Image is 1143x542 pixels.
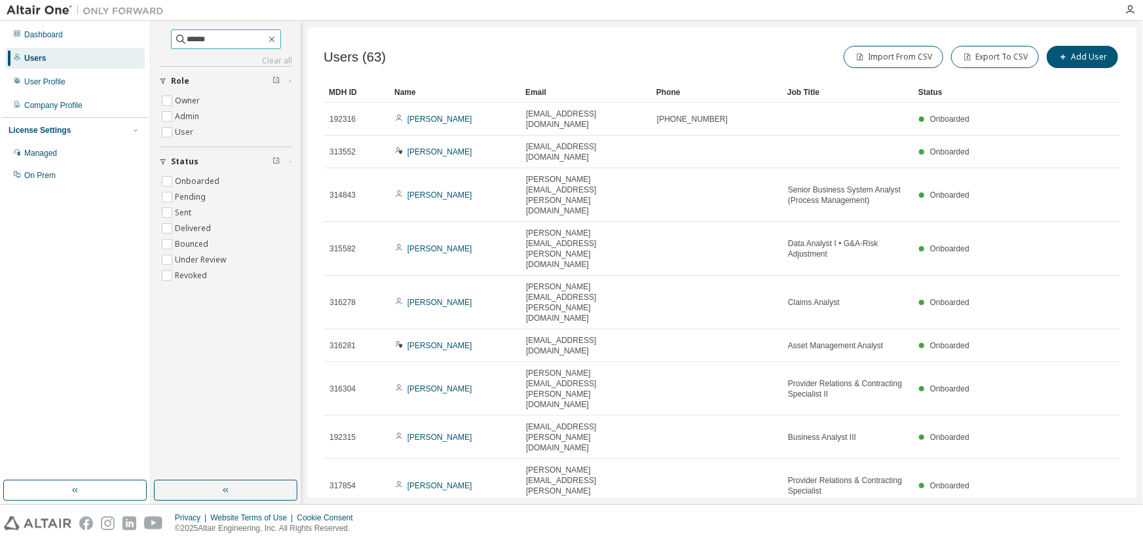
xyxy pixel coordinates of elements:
img: facebook.svg [79,516,93,530]
div: Privacy [175,513,210,523]
div: On Prem [24,170,56,181]
label: Bounced [175,236,211,252]
span: [PERSON_NAME][EMAIL_ADDRESS][PERSON_NAME][DOMAIN_NAME] [526,281,645,323]
a: [PERSON_NAME] [407,115,472,124]
div: Phone [656,82,777,103]
div: Status [918,82,1053,103]
span: Provider Relations & Contracting Specialist [788,475,907,496]
span: Role [171,76,189,86]
span: [PERSON_NAME][EMAIL_ADDRESS][PERSON_NAME][DOMAIN_NAME] [526,228,645,270]
label: Revoked [175,268,210,283]
label: Pending [175,189,208,205]
span: Claims Analyst [788,297,840,308]
img: altair_logo.svg [4,516,71,530]
span: Onboarded [930,481,969,490]
label: Onboarded [175,173,222,189]
span: Senior Business System Analyst (Process Management) [788,185,907,206]
span: [PERSON_NAME][EMAIL_ADDRESS][PERSON_NAME][DOMAIN_NAME] [526,465,645,507]
span: [EMAIL_ADDRESS][PERSON_NAME][DOMAIN_NAME] [526,422,645,453]
div: Email [525,82,646,103]
div: License Settings [9,125,71,135]
span: 315582 [329,244,356,254]
div: Name [394,82,515,103]
button: Status [159,147,292,176]
span: Status [171,156,198,167]
label: Admin [175,109,202,124]
span: 192315 [329,432,356,443]
div: Company Profile [24,100,83,111]
span: 316304 [329,384,356,394]
a: [PERSON_NAME] [407,244,472,253]
div: Dashboard [24,29,63,40]
label: User [175,124,196,140]
span: 317854 [329,480,356,491]
a: [PERSON_NAME] [407,190,472,200]
span: Data Analyst I • G&A-Risk Adjustment [788,238,907,259]
img: linkedin.svg [122,516,136,530]
button: Export To CSV [951,46,1039,68]
span: Clear filter [272,156,280,167]
span: Onboarded [930,115,969,124]
span: 192316 [329,114,356,124]
span: Provider Relations & Contracting Specialist II [788,378,907,399]
span: [EMAIL_ADDRESS][DOMAIN_NAME] [526,335,645,356]
span: [EMAIL_ADDRESS][DOMAIN_NAME] [526,109,645,130]
span: Onboarded [930,190,969,200]
div: User Profile [24,77,66,87]
a: [PERSON_NAME] [407,147,472,156]
a: [PERSON_NAME] [407,298,472,307]
span: Onboarded [930,147,969,156]
span: Onboarded [930,341,969,350]
button: Role [159,67,292,96]
div: Job Title [787,82,908,103]
span: 316278 [329,297,356,308]
button: Import From CSV [844,46,943,68]
span: [EMAIL_ADDRESS][DOMAIN_NAME] [526,141,645,162]
img: youtube.svg [144,516,163,530]
p: © 2025 Altair Engineering, Inc. All Rights Reserved. [175,523,361,534]
span: 314843 [329,190,356,200]
a: [PERSON_NAME] [407,384,472,393]
img: Altair One [7,4,170,17]
label: Under Review [175,252,229,268]
label: Sent [175,205,194,221]
span: Users (63) [324,50,386,65]
div: Managed [24,148,57,158]
span: Onboarded [930,384,969,393]
span: [PERSON_NAME][EMAIL_ADDRESS][PERSON_NAME][DOMAIN_NAME] [526,174,645,216]
span: 313552 [329,147,356,157]
span: Asset Management Analyst [788,340,883,351]
img: instagram.svg [101,516,115,530]
div: MDH ID [329,82,384,103]
a: [PERSON_NAME] [407,341,472,350]
span: Onboarded [930,244,969,253]
div: Website Terms of Use [210,513,297,523]
span: [PERSON_NAME][EMAIL_ADDRESS][PERSON_NAME][DOMAIN_NAME] [526,368,645,410]
a: [PERSON_NAME] [407,481,472,490]
div: Cookie Consent [297,513,360,523]
label: Owner [175,93,202,109]
span: Business Analyst III [788,432,856,443]
div: Users [24,53,46,63]
span: Clear filter [272,76,280,86]
span: 316281 [329,340,356,351]
span: [PHONE_NUMBER] [657,114,728,124]
a: Clear all [159,56,292,66]
button: Add User [1047,46,1118,68]
a: [PERSON_NAME] [407,433,472,442]
span: Onboarded [930,298,969,307]
label: Delivered [175,221,214,236]
span: Onboarded [930,433,969,442]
